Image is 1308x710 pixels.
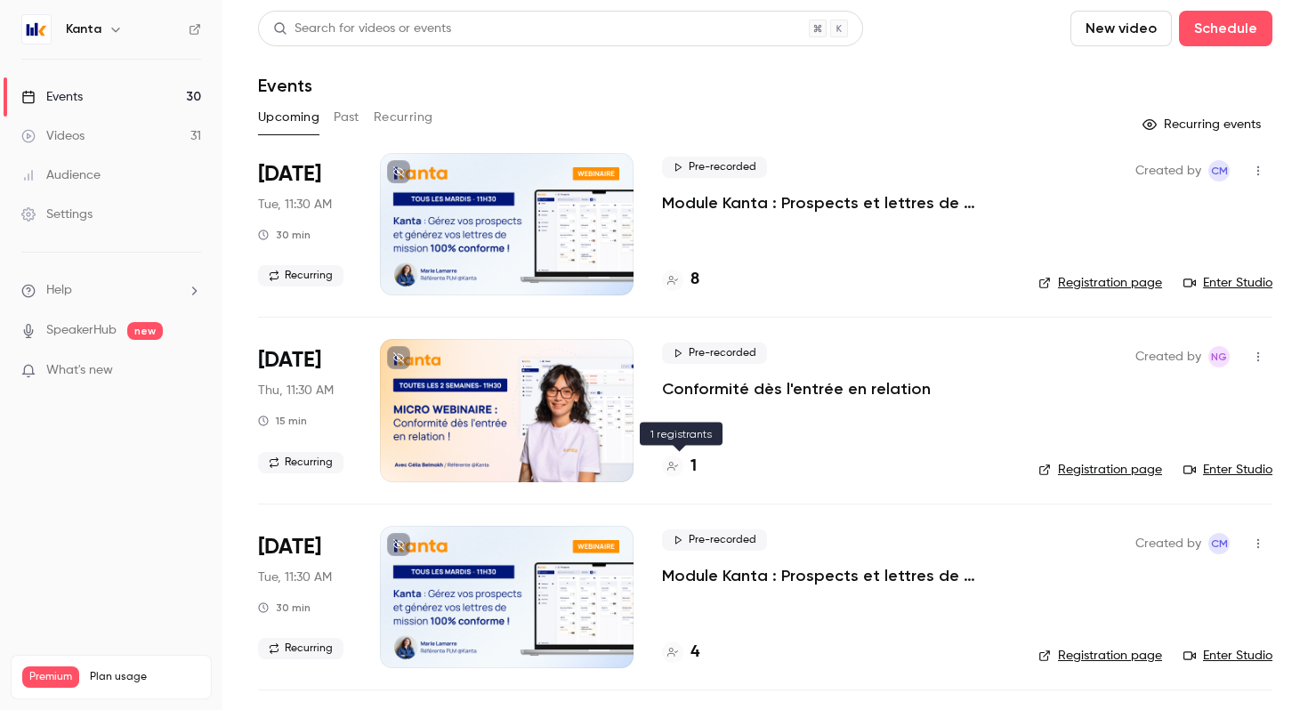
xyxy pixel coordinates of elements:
div: 15 min [258,414,307,428]
span: Recurring [258,452,343,473]
a: Module Kanta : Prospects et lettres de mission [662,192,1010,214]
a: Enter Studio [1183,647,1272,665]
h4: 4 [690,641,699,665]
span: Tue, 11:30 AM [258,196,332,214]
span: What's new [46,361,113,380]
span: Thu, 11:30 AM [258,382,334,399]
button: Past [334,103,359,132]
button: Upcoming [258,103,319,132]
span: [DATE] [258,160,321,189]
h6: Kanta [66,20,101,38]
span: Nicolas Guitard [1208,346,1230,367]
button: Recurring events [1134,110,1272,139]
span: Created by [1135,533,1201,554]
a: Module Kanta : Prospects et lettres de mission [662,565,1010,586]
span: Charlotte MARTEL [1208,160,1230,182]
span: Charlotte MARTEL [1208,533,1230,554]
a: SpeakerHub [46,321,117,340]
li: help-dropdown-opener [21,281,201,300]
span: Created by [1135,346,1201,367]
div: Sep 16 Tue, 11:30 AM (Europe/Paris) [258,153,351,295]
a: Registration page [1038,647,1162,665]
span: Created by [1135,160,1201,182]
span: Pre-recorded [662,157,767,178]
button: Schedule [1179,11,1272,46]
iframe: Noticeable Trigger [180,363,201,379]
a: Enter Studio [1183,461,1272,479]
button: New video [1070,11,1172,46]
span: Pre-recorded [662,529,767,551]
span: Recurring [258,638,343,659]
a: 8 [662,268,699,292]
span: Help [46,281,72,300]
span: Recurring [258,265,343,286]
a: 4 [662,641,699,665]
a: Registration page [1038,461,1162,479]
div: Audience [21,166,101,184]
span: CM [1211,533,1228,554]
span: new [127,322,163,340]
h1: Events [258,75,312,96]
div: Settings [21,206,93,223]
div: Sep 23 Tue, 11:30 AM (Europe/Paris) [258,526,351,668]
span: [DATE] [258,346,321,375]
span: Premium [22,666,79,688]
h4: 1 [690,455,697,479]
a: Registration page [1038,274,1162,292]
div: Events [21,88,83,106]
div: Videos [21,127,85,145]
div: 30 min [258,601,311,615]
span: Plan usage [90,670,200,684]
a: Conformité dès l'entrée en relation [662,378,931,399]
a: 1 [662,455,697,479]
span: Tue, 11:30 AM [258,569,332,586]
div: Sep 18 Thu, 11:30 AM (Europe/Paris) [258,339,351,481]
span: Pre-recorded [662,343,767,364]
span: NG [1211,346,1227,367]
img: Kanta [22,15,51,44]
button: Recurring [374,103,433,132]
div: 30 min [258,228,311,242]
span: CM [1211,160,1228,182]
h4: 8 [690,268,699,292]
span: [DATE] [258,533,321,561]
a: Enter Studio [1183,274,1272,292]
div: Search for videos or events [273,20,451,38]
